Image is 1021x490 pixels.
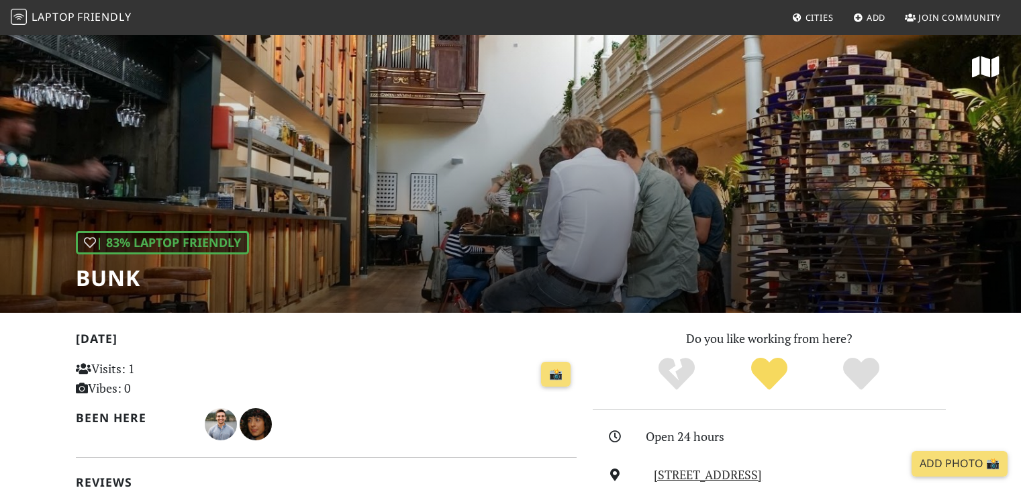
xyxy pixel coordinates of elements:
[77,9,131,24] span: Friendly
[76,359,232,398] p: Visits: 1 Vibes: 0
[900,5,1006,30] a: Join Community
[848,5,891,30] a: Add
[11,6,132,30] a: LaptopFriendly LaptopFriendly
[32,9,75,24] span: Laptop
[76,332,577,351] h2: [DATE]
[654,467,762,483] a: [STREET_ADDRESS]
[240,408,272,440] img: 1410-eleonora.jpg
[630,356,723,393] div: No
[76,475,577,489] h2: Reviews
[76,231,249,254] div: | 83% Laptop Friendly
[205,415,240,431] span: Devan Pellow
[240,415,272,431] span: Vivi Ele
[11,9,27,25] img: LaptopFriendly
[541,362,571,387] a: 📸
[76,411,189,425] h2: Been here
[646,427,953,446] div: Open 24 hours
[867,11,886,23] span: Add
[918,11,1001,23] span: Join Community
[806,11,834,23] span: Cities
[76,265,249,291] h1: BUNK
[912,451,1008,477] a: Add Photo 📸
[815,356,908,393] div: Definitely!
[723,356,816,393] div: Yes
[593,329,946,348] p: Do you like working from here?
[787,5,839,30] a: Cities
[205,408,237,440] img: 2412-devan.jpg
